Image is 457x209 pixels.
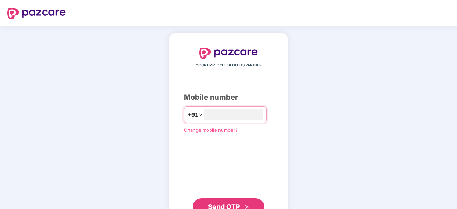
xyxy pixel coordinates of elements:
img: logo [7,8,66,19]
div: Mobile number [184,92,273,103]
span: down [198,113,203,117]
span: YOUR EMPLOYEE BENEFITS PARTNER [196,63,261,68]
a: Change mobile number? [184,127,238,133]
span: +91 [188,110,198,119]
img: logo [199,48,258,59]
